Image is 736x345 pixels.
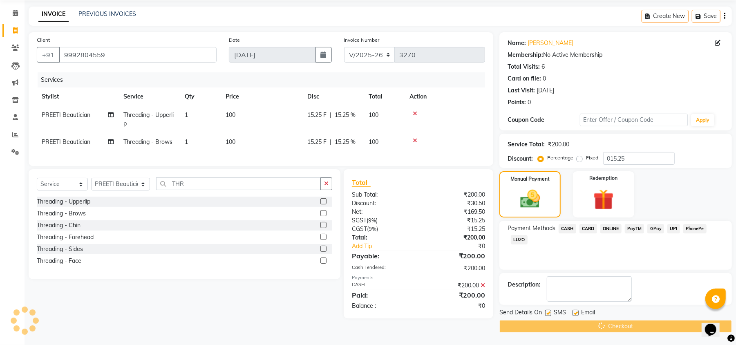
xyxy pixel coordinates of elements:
[123,138,172,146] span: Threading - Brows
[418,208,491,216] div: ₹169.50
[369,111,378,119] span: 100
[346,281,418,290] div: CASH
[346,302,418,310] div: Balance :
[346,225,418,233] div: ( )
[528,39,573,47] a: [PERSON_NAME]
[510,175,550,183] label: Manual Payment
[37,221,81,230] div: Threading - Chin
[508,280,540,289] div: Description:
[302,87,364,106] th: Disc
[38,72,491,87] div: Services
[418,190,491,199] div: ₹200.00
[508,155,533,163] div: Discount:
[42,138,90,146] span: PREETI Beautician
[37,257,81,265] div: Threading - Face
[38,7,69,22] a: INVOICE
[580,114,688,126] input: Enter Offer / Coupon Code
[418,264,491,273] div: ₹200.00
[692,10,720,22] button: Save
[548,140,569,149] div: ₹200.00
[221,87,302,106] th: Price
[418,302,491,310] div: ₹0
[508,116,579,124] div: Coupon Code
[346,199,418,208] div: Discount:
[508,74,541,83] div: Card on file:
[508,51,543,59] div: Membership:
[667,224,680,233] span: UPI
[37,197,90,206] div: Threading - Upperlip
[589,175,617,182] label: Redemption
[307,111,327,119] span: 15.25 F
[180,87,221,106] th: Qty
[586,154,598,161] label: Fixed
[307,138,327,146] span: 15.25 F
[702,312,728,337] iframe: chat widget
[508,98,526,107] div: Points:
[508,39,526,47] div: Name:
[579,224,597,233] span: CARD
[528,98,531,107] div: 0
[508,140,545,149] div: Service Total:
[78,10,136,18] a: PREVIOUS INVOICES
[511,235,528,244] span: LUZO
[508,63,540,71] div: Total Visits:
[185,111,188,119] span: 1
[405,87,485,106] th: Action
[344,36,380,44] label: Invoice Number
[346,233,418,242] div: Total:
[229,36,240,44] label: Date
[418,233,491,242] div: ₹200.00
[352,217,367,224] span: SGST
[581,308,595,318] span: Email
[226,111,235,119] span: 100
[346,251,418,261] div: Payable:
[642,10,689,22] button: Create New
[37,87,119,106] th: Stylist
[537,86,554,95] div: [DATE]
[352,225,367,233] span: CGST
[541,63,545,71] div: 6
[37,209,86,218] div: Threading - Brows
[418,251,491,261] div: ₹200.00
[368,217,376,224] span: 9%
[364,87,405,106] th: Total
[335,111,356,119] span: 15.25 %
[418,216,491,225] div: ₹15.25
[335,138,356,146] span: 15.25 %
[352,274,485,281] div: Payments
[691,114,714,126] button: Apply
[418,199,491,208] div: ₹30.50
[346,208,418,216] div: Net:
[625,224,644,233] span: PayTM
[346,242,431,251] a: Add Tip
[369,226,376,232] span: 9%
[42,111,90,119] span: PREETI Beautician
[514,188,546,211] img: _cash.svg
[418,281,491,290] div: ₹200.00
[554,308,566,318] span: SMS
[600,224,622,233] span: ONLINE
[346,190,418,199] div: Sub Total:
[37,36,50,44] label: Client
[508,224,555,233] span: Payment Methods
[156,177,321,190] input: Search or Scan
[37,233,94,242] div: Threading - Forehead
[431,242,491,251] div: ₹0
[418,290,491,300] div: ₹200.00
[185,138,188,146] span: 1
[37,245,83,253] div: Threading - Sides
[369,138,378,146] span: 100
[59,47,217,63] input: Search by Name/Mobile/Email/Code
[543,74,546,83] div: 0
[418,225,491,233] div: ₹15.25
[330,111,331,119] span: |
[587,187,620,213] img: _gift.svg
[346,290,418,300] div: Paid:
[683,224,707,233] span: PhonePe
[330,138,331,146] span: |
[508,51,724,59] div: No Active Membership
[547,154,573,161] label: Percentage
[647,224,664,233] span: GPay
[352,178,371,187] span: Total
[508,86,535,95] div: Last Visit:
